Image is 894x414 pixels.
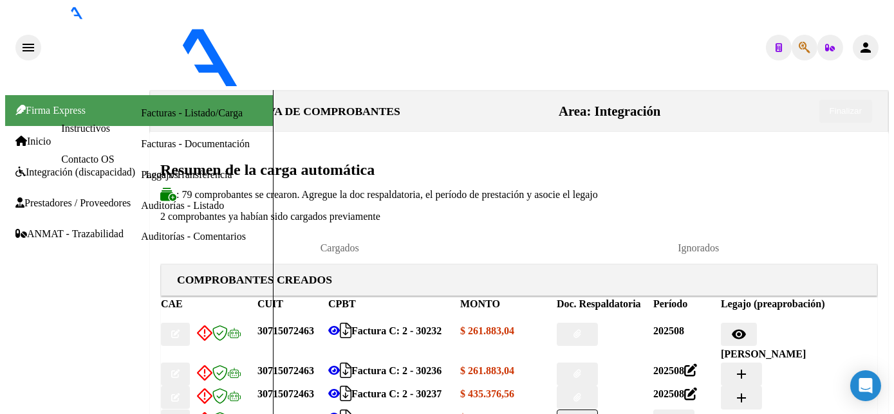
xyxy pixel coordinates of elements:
[160,211,878,222] p: 2 comprobantes ya habían sido cargados previamente
[559,104,660,119] h2: Area: Integración
[141,107,243,118] a: Facturas - Listado/Carga
[653,365,684,376] strong: 202508
[257,365,314,376] span: 30715072463
[351,388,442,399] strong: Factura C: 2 - 30237
[141,138,250,149] a: Facturas - Documentación
[678,242,719,254] span: Ignorados
[166,105,400,118] h1: CARGA MASIVA DE COMPROBANTES
[653,388,684,399] strong: 202508
[351,365,442,376] strong: Factura C: 2 - 30236
[830,106,862,116] span: Finalizar
[653,298,687,309] span: Período
[557,296,653,312] datatable-header-cell: Doc. Respaldatoria
[351,325,442,336] strong: Factura C: 2 - 30232
[257,296,328,312] datatable-header-cell: CUIT
[460,388,514,399] strong: $ 435.376,56
[141,200,224,211] a: Auditorías - Listado
[731,327,747,342] mat-icon: remove_red_eye
[420,189,598,200] span: , el período de prestación y asocie el legajo
[460,298,500,309] span: MONTO
[321,242,359,254] span: Cargados
[61,123,110,134] a: Instructivos
[15,136,51,147] a: Inicio
[257,388,314,399] span: 30715072463
[850,370,881,401] div: Open Intercom Messenger
[557,298,641,309] span: Doc. Respaldatoria
[734,390,749,406] mat-icon: add
[819,100,872,123] button: Finalizar
[15,228,124,240] a: ANMAT - Trazabilidad
[257,325,314,336] span: 30715072463
[15,166,135,178] a: Integración (discapacidad)
[346,78,392,89] span: - OSMISS
[160,161,878,179] h2: Resumen de la carga automática
[41,19,346,87] img: Logo SAAS
[328,296,460,312] datatable-header-cell: CPBT
[160,189,878,201] p: : 79 comprobantes se crearon. Agregue la doc respaldatoria
[328,298,356,309] span: CPBT
[15,105,86,116] span: Firma Express
[858,40,873,55] mat-icon: person
[61,154,114,165] a: Contacto OS
[734,366,749,382] mat-icon: add
[653,325,684,336] strong: 202508
[141,169,232,180] a: Pagos x Transferencia
[460,296,557,312] datatable-header-cell: MONTO
[460,365,514,376] strong: $ 261.883,04
[460,325,514,336] strong: $ 261.883,04
[15,197,131,209] a: Prestadores / Proveedores
[653,296,721,312] datatable-header-cell: Período
[177,273,332,287] h1: COMPROBANTES CREADOS
[21,40,36,55] mat-icon: menu
[721,298,825,309] span: Legajo (preaprobación)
